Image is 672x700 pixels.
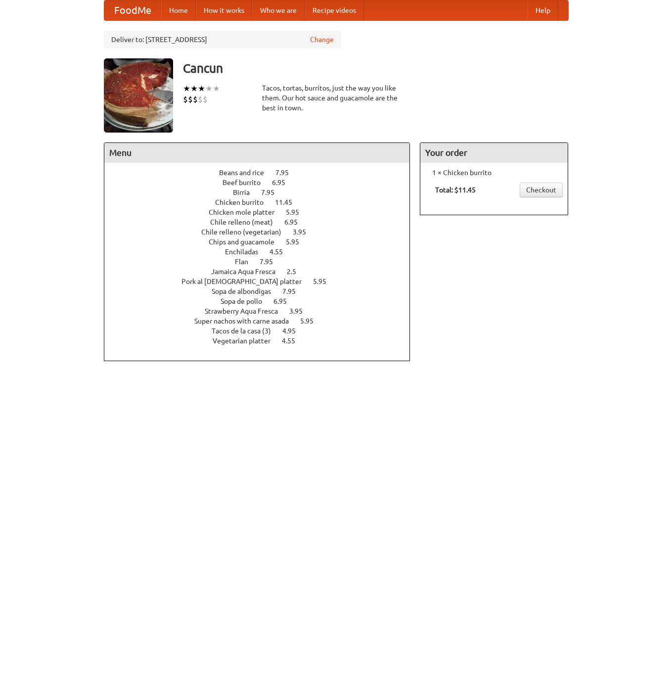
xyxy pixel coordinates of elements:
span: 7.95 [275,169,299,177]
h3: Cancun [183,58,569,78]
li: ★ [205,83,213,94]
li: $ [193,94,198,105]
span: Tacos de la casa (3) [212,327,281,335]
a: Vegetarian platter 4.55 [213,337,314,345]
a: Birria 7.95 [233,188,293,196]
div: Deliver to: [STREET_ADDRESS] [104,31,341,48]
span: 7.95 [260,258,283,266]
span: 7.95 [282,287,306,295]
li: $ [203,94,208,105]
a: Chile relleno (meat) 6.95 [210,218,316,226]
span: Chicken mole platter [209,208,284,216]
span: Chicken burrito [215,198,273,206]
span: Vegetarian platter [213,337,280,345]
a: FoodMe [104,0,161,20]
a: Checkout [520,183,563,197]
a: Chicken burrito 11.45 [215,198,311,206]
a: Flan 7.95 [235,258,291,266]
li: $ [198,94,203,105]
a: Recipe videos [305,0,364,20]
span: 7.95 [261,188,284,196]
span: Chile relleno (meat) [210,218,283,226]
a: Who we are [252,0,305,20]
a: Pork al [DEMOGRAPHIC_DATA] platter 5.95 [181,278,345,285]
a: Super nachos with carne asada 5.95 [194,317,332,325]
span: 11.45 [275,198,302,206]
span: Strawberry Aqua Fresca [205,307,288,315]
span: 3.95 [289,307,313,315]
a: Enchiladas 4.55 [225,248,301,256]
span: Beans and rice [219,169,274,177]
span: Sopa de pollo [221,297,272,305]
span: Pork al [DEMOGRAPHIC_DATA] platter [181,278,312,285]
span: 4.55 [282,337,305,345]
li: ★ [183,83,190,94]
span: 5.95 [313,278,336,285]
span: 2.5 [287,268,306,276]
span: 5.95 [300,317,323,325]
span: 6.95 [284,218,308,226]
img: angular.jpg [104,58,173,133]
h4: Your order [420,143,568,163]
a: Chile relleno (vegetarian) 3.95 [201,228,324,236]
li: ★ [190,83,198,94]
a: Chips and guacamole 5.95 [209,238,317,246]
a: Help [528,0,558,20]
span: 5.95 [286,238,309,246]
span: 5.95 [286,208,309,216]
li: 1 × Chicken burrito [425,168,563,178]
span: 4.95 [282,327,306,335]
a: Beans and rice 7.95 [219,169,307,177]
a: Change [310,35,334,45]
span: 3.95 [293,228,316,236]
b: Total: $11.45 [435,186,476,194]
a: Tacos de la casa (3) 4.95 [212,327,314,335]
span: Birria [233,188,260,196]
span: Beef burrito [223,179,270,187]
span: Super nachos with carne asada [194,317,299,325]
span: 6.95 [272,179,295,187]
a: Sopa de albondigas 7.95 [212,287,314,295]
span: Sopa de albondigas [212,287,281,295]
div: Tacos, tortas, burritos, just the way you like them. Our hot sauce and guacamole are the best in ... [262,83,410,113]
span: Flan [235,258,258,266]
a: Home [161,0,196,20]
a: Chicken mole platter 5.95 [209,208,317,216]
li: $ [188,94,193,105]
a: Strawberry Aqua Fresca 3.95 [205,307,321,315]
li: ★ [213,83,220,94]
span: Enchiladas [225,248,268,256]
span: Chile relleno (vegetarian) [201,228,291,236]
a: Sopa de pollo 6.95 [221,297,305,305]
span: 6.95 [273,297,297,305]
span: Jamaica Aqua Fresca [211,268,285,276]
a: Beef burrito 6.95 [223,179,304,187]
li: ★ [198,83,205,94]
span: Chips and guacamole [209,238,284,246]
a: How it works [196,0,252,20]
li: $ [183,94,188,105]
h4: Menu [104,143,410,163]
a: Jamaica Aqua Fresca 2.5 [211,268,314,276]
span: 4.55 [269,248,293,256]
